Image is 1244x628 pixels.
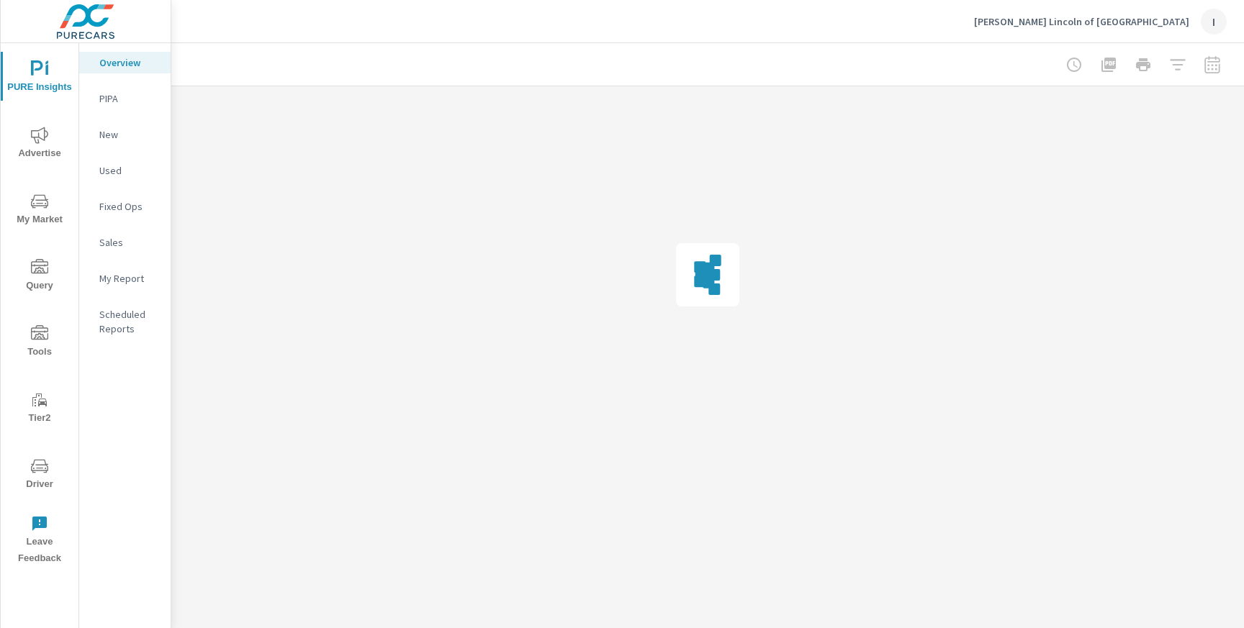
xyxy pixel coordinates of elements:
[974,15,1189,28] p: [PERSON_NAME] Lincoln of [GEOGRAPHIC_DATA]
[79,160,171,181] div: Used
[5,259,74,294] span: Query
[99,91,159,106] p: PIPA
[5,515,74,567] span: Leave Feedback
[99,307,159,336] p: Scheduled Reports
[99,127,159,142] p: New
[79,268,171,289] div: My Report
[5,458,74,493] span: Driver
[5,325,74,360] span: Tools
[79,196,171,217] div: Fixed Ops
[99,199,159,214] p: Fixed Ops
[79,52,171,73] div: Overview
[79,88,171,109] div: PIPA
[1,43,78,573] div: nav menu
[99,235,159,250] p: Sales
[5,127,74,162] span: Advertise
[99,163,159,178] p: Used
[99,271,159,286] p: My Report
[5,391,74,427] span: Tier2
[79,304,171,340] div: Scheduled Reports
[79,124,171,145] div: New
[1201,9,1227,35] div: I
[5,193,74,228] span: My Market
[79,232,171,253] div: Sales
[5,60,74,96] span: PURE Insights
[99,55,159,70] p: Overview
